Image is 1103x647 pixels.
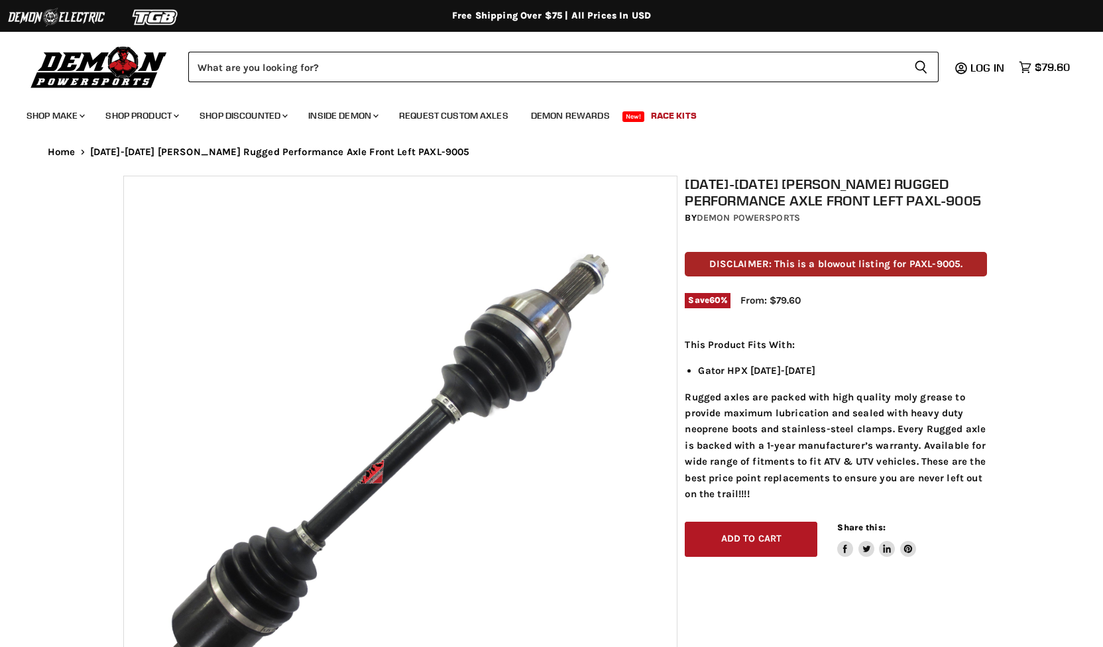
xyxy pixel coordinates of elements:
h1: [DATE]-[DATE] [PERSON_NAME] Rugged Performance Axle Front Left PAXL-9005 [685,176,987,209]
p: DISCLAIMER: This is a blowout listing for PAXL-9005. [685,252,987,276]
a: Log in [964,62,1012,74]
span: Save % [685,293,730,308]
button: Search [903,52,939,82]
a: Demon Rewards [521,102,620,129]
div: Rugged axles are packed with high quality moly grease to provide maximum lubrication and sealed w... [685,337,987,502]
aside: Share this: [837,522,916,557]
span: $79.60 [1035,61,1070,74]
a: Race Kits [641,102,707,129]
a: Home [48,147,76,158]
nav: Breadcrumbs [21,147,1082,158]
button: Add to cart [685,522,817,557]
span: 60 [709,295,721,305]
span: Share this: [837,522,885,532]
a: $79.60 [1012,58,1076,77]
span: New! [622,111,645,122]
li: Gator HPX [DATE]-[DATE] [698,363,987,379]
div: Free Shipping Over $75 | All Prices In USD [21,10,1082,22]
span: From: $79.60 [740,294,801,306]
a: Demon Powersports [697,212,800,223]
a: Request Custom Axles [389,102,518,129]
div: by [685,211,987,225]
span: Log in [970,61,1004,74]
a: Inside Demon [298,102,386,129]
img: Demon Electric Logo 2 [7,5,106,30]
span: [DATE]-[DATE] [PERSON_NAME] Rugged Performance Axle Front Left PAXL-9005 [90,147,470,158]
ul: Main menu [17,97,1067,129]
a: Shop Product [95,102,187,129]
a: Shop Make [17,102,93,129]
img: Demon Powersports [27,43,172,90]
form: Product [188,52,939,82]
p: This Product Fits With: [685,337,987,353]
a: Shop Discounted [190,102,296,129]
input: Search [188,52,903,82]
span: Add to cart [721,533,782,544]
img: TGB Logo 2 [106,5,205,30]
